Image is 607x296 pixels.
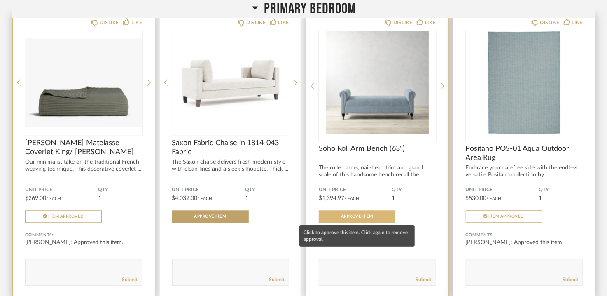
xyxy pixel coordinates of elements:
[48,214,84,218] span: Item Approved
[341,214,373,218] span: Approve Item
[98,187,142,193] span: QTY
[563,276,578,283] a: Submit
[393,19,413,27] div: DISLIKE
[246,19,266,27] div: DISLIKE
[319,187,392,193] span: Unit Price
[25,238,142,247] div: [PERSON_NAME]: Approved this item.
[172,195,198,201] span: $4,032.00
[466,164,583,186] div: Embrace your carefree side with the endless versatile Positano collection by [PERSON_NAME]. Th...
[172,31,289,134] img: undefined
[392,187,436,193] span: QTY
[572,19,583,27] div: LIKE
[122,276,138,283] a: Submit
[25,195,46,201] span: $269.00
[25,210,102,223] button: Item Approved
[194,214,226,218] span: Approve Item
[172,159,289,173] div: The Saxon chaise delivers fresh modern style with clean lines and a sleek silhouette. Thick ...
[319,210,395,223] button: Approve Item
[466,187,539,193] span: Unit Price
[25,231,142,239] div: Comments:
[466,231,583,239] div: Comments:
[489,214,525,218] span: Item Approved
[319,164,436,186] div: The rolled arms, nail-head trim and grand scale of this handsome bench recall the luxur...
[539,195,542,201] span: 1
[539,187,583,193] span: QTY
[245,195,248,201] span: 1
[25,159,142,173] div: Our minimalist take on the traditional French weaving technique. This decorative coverlet ...
[319,31,436,134] img: undefined
[466,238,583,247] div: [PERSON_NAME]: Approved this item.
[487,197,502,201] span: / Each
[319,144,436,153] span: Soho Roll Arm Bench (63")
[344,197,359,201] span: / Each
[131,19,142,27] div: LIKE
[392,195,395,201] span: 1
[98,195,102,201] span: 1
[198,197,212,201] span: / Each
[172,210,249,223] button: Approve Item
[172,187,245,193] span: Unit Price
[245,187,289,193] span: QTY
[319,195,344,201] span: $1,394.97
[100,19,119,27] div: DISLIKE
[466,144,583,162] span: Positano POS-01 Aqua Outdoor Area Rug
[319,31,436,134] div: 0
[416,276,432,283] a: Submit
[46,197,61,201] span: / Each
[425,19,436,27] div: LIKE
[540,19,559,27] div: DISLIKE
[466,210,542,223] button: Item Approved
[25,187,98,193] span: Unit Price
[466,31,583,134] div: 0
[466,195,487,201] span: $530.00
[269,276,285,283] a: Submit
[25,31,142,134] img: undefined
[466,31,583,134] img: undefined
[172,139,289,157] span: Saxon Fabric Chaise in 1814-043 Fabric
[25,139,142,157] span: [PERSON_NAME] Matelasse Coverlet King/ [PERSON_NAME]
[278,19,289,27] div: LIKE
